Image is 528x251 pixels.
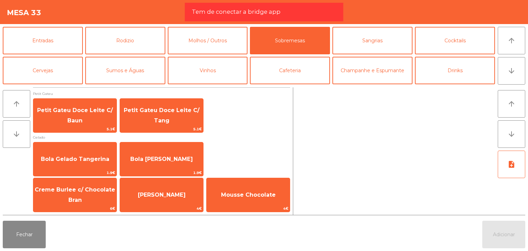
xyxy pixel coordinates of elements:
button: Molhos / Outros [168,27,248,54]
button: arrow_upward [3,90,30,118]
span: [PERSON_NAME] [138,192,186,198]
button: arrow_downward [498,57,525,85]
button: Cafeteria [250,57,330,84]
i: note_add [507,160,516,168]
button: arrow_downward [3,120,30,148]
span: Creme Burlee c/ Chocolate Bran [35,186,115,203]
button: Vinhos [168,57,248,84]
i: arrow_upward [507,36,516,45]
button: Rodizio [85,27,165,54]
span: Mousse Chocolate [221,192,276,198]
span: Petit Gateu Doce Leite C/ Baun [37,107,113,124]
button: note_add [498,151,525,178]
span: 1.9€ [120,170,203,176]
span: Gelado [33,134,290,141]
i: arrow_downward [12,130,21,138]
i: arrow_downward [507,130,516,138]
i: arrow_upward [12,100,21,108]
i: arrow_upward [507,100,516,108]
span: 4€ [207,205,290,212]
span: 4€ [120,205,203,212]
button: Sumos e Águas [85,57,165,84]
button: Fechar [3,221,46,248]
button: Champanhe e Espumante [332,57,412,84]
h4: Mesa 33 [7,8,41,18]
i: arrow_downward [507,67,516,75]
span: Petit Gateu Doce Leite C/ Tang [124,107,199,124]
span: Bola Gelado Tangerina [41,156,109,162]
span: 1.9€ [33,170,117,176]
button: Sangrias [332,27,412,54]
button: arrow_upward [498,90,525,118]
button: Cocktails [415,27,495,54]
button: Entradas [3,27,83,54]
span: Tem de conectar a bridge app [192,8,280,16]
button: arrow_upward [498,27,525,54]
span: 6€ [33,205,117,212]
span: 5.1€ [33,126,117,132]
button: Sobremesas [250,27,330,54]
span: Bola [PERSON_NAME] [130,156,193,162]
button: Drinks [415,57,495,84]
button: Cervejas [3,57,83,84]
span: Petit Gateu [33,90,290,97]
button: arrow_downward [498,120,525,148]
span: 5.1€ [120,126,203,132]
